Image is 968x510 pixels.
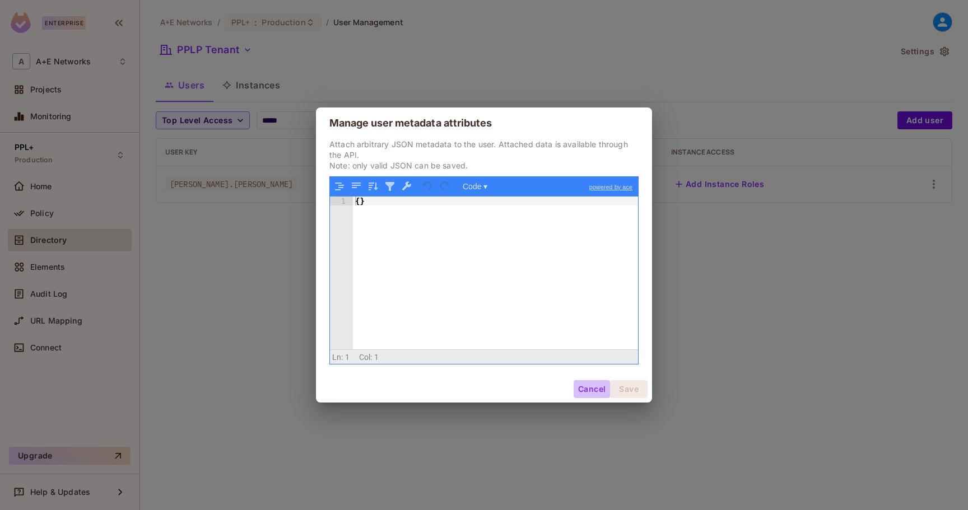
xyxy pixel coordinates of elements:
[374,353,379,362] span: 1
[383,179,397,194] button: Filter, sort, or transform contents
[366,179,380,194] button: Sort contents
[330,196,353,205] div: 1
[332,353,343,362] span: Ln:
[584,177,638,197] a: powered by ace
[359,353,373,362] span: Col:
[459,179,491,194] button: Code ▾
[349,179,364,194] button: Compact JSON data, remove all whitespaces (Ctrl+Shift+I)
[316,107,652,139] h2: Manage user metadata attributes
[574,380,610,398] button: Cancel
[421,179,435,194] button: Undo last action (Ctrl+Z)
[332,179,347,194] button: Format JSON data, with proper indentation and line feeds (Ctrl+I)
[438,179,452,194] button: Redo (Ctrl+Shift+Z)
[329,139,639,171] p: Attach arbitrary JSON metadata to the user. Attached data is available through the API. Note: onl...
[399,179,414,194] button: Repair JSON: fix quotes and escape characters, remove comments and JSONP notation, turn JavaScrip...
[610,380,648,398] button: Save
[345,353,350,362] span: 1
